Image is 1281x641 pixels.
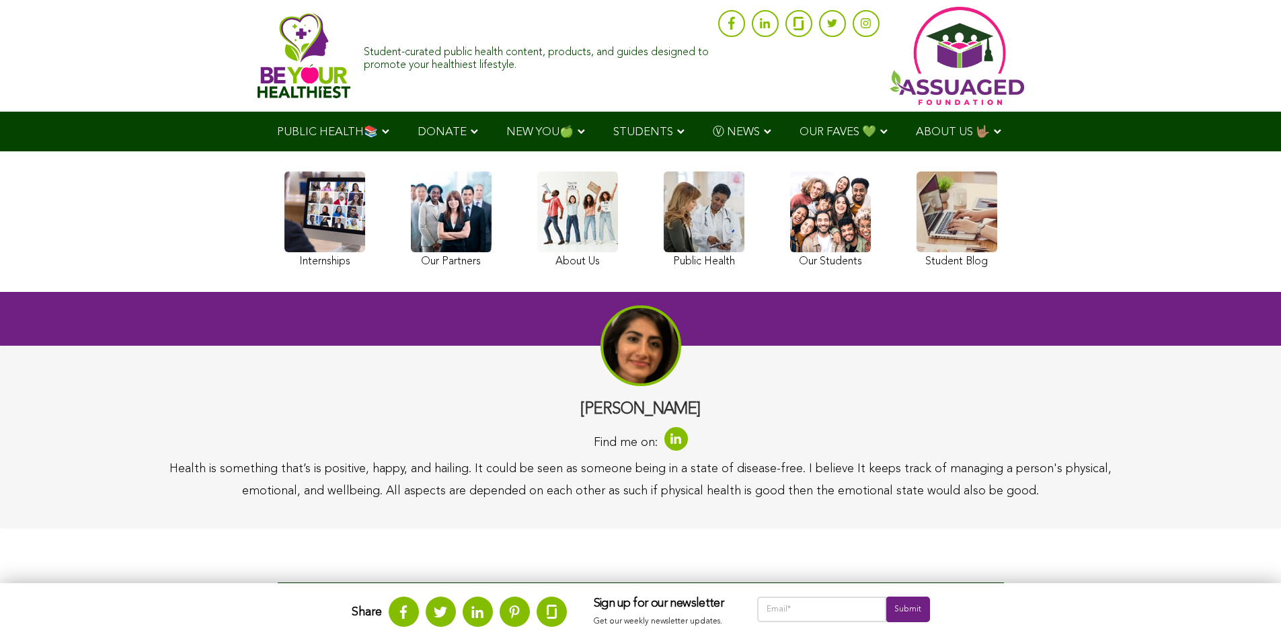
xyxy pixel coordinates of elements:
span: STUDENTS [613,126,673,138]
span: Find me on: [594,432,658,453]
img: glassdoor [793,17,803,30]
span: NEW YOU🍏 [506,126,574,138]
strong: Share [352,605,382,617]
span: OUR FAVES 💚 [800,126,876,138]
iframe: Chat Widget [1214,576,1281,641]
img: Assuaged [258,13,351,98]
div: Navigation Menu [258,112,1024,151]
input: Submit [886,597,929,622]
p: Get our weekly newsletter updates. [594,614,730,629]
div: Health is something that’s is positive, happy, and hailing. It could be seen as someone being in ... [139,458,1142,502]
span: ABOUT US 🤟🏽 [916,126,990,138]
span: PUBLIC HEALTH📚 [277,126,378,138]
h3: [PERSON_NAME] [139,400,1142,420]
img: Assuaged App [890,7,1024,105]
span: Ⓥ NEWS [713,126,760,138]
input: Email* [757,597,887,622]
div: Student-curated public health content, products, and guides designed to promote your healthiest l... [364,40,711,72]
h3: Sign up for our newsletter [594,597,730,611]
span: DONATE [418,126,467,138]
img: glassdoor.svg [547,605,557,619]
